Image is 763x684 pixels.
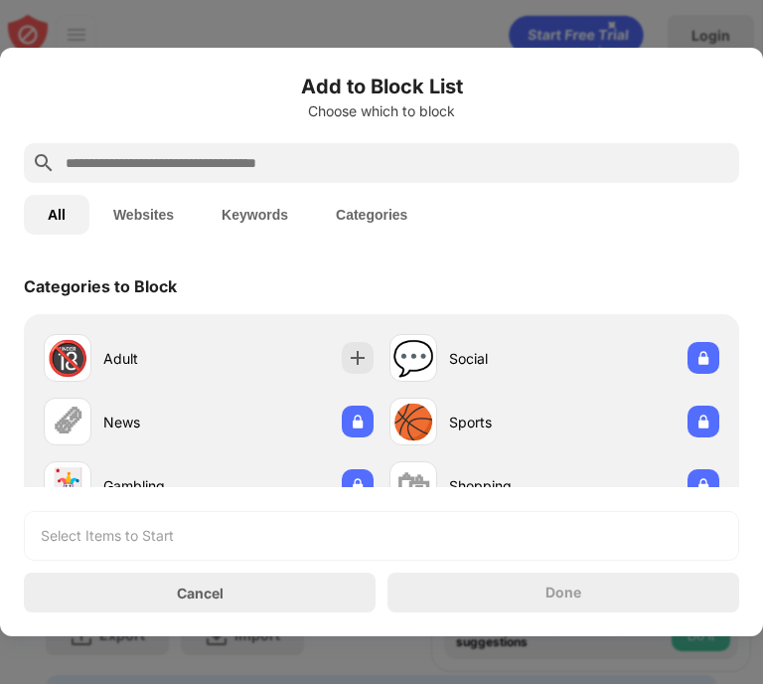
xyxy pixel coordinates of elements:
div: Done [545,585,581,600]
div: Gambling [103,475,209,496]
button: Categories [312,195,431,235]
div: 🛍 [396,465,430,506]
div: Adult [103,348,209,369]
div: 🗞 [51,402,84,442]
div: Sports [449,412,554,432]
button: Websites [89,195,198,235]
button: All [24,195,89,235]
div: Cancel [177,585,224,601]
button: Keywords [198,195,312,235]
img: search.svg [32,151,56,175]
div: 🃏 [47,465,88,506]
div: 🏀 [392,402,434,442]
div: Shopping [449,475,554,496]
div: Choose which to block [24,103,739,119]
div: 🔞 [47,338,88,379]
div: Select Items to Start [41,526,174,546]
div: Social [449,348,554,369]
div: News [103,412,209,432]
div: 💬 [392,338,434,379]
h6: Add to Block List [24,72,739,101]
div: Categories to Block [24,276,177,296]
